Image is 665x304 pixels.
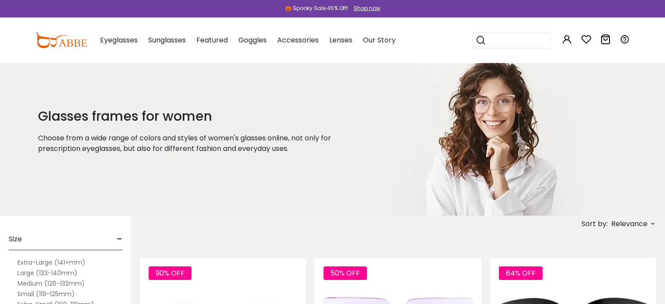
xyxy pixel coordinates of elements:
[324,266,367,280] span: 50% OFF
[17,257,85,268] label: Extra-Large (141+mm)
[499,266,543,280] span: 64% OFF
[148,35,186,45] span: Sunglasses
[581,219,608,229] span: Sort by:
[9,229,22,250] span: Size
[17,278,85,289] label: Medium (126-132mm)
[277,35,319,45] span: Accessories
[238,35,267,45] span: Goggles
[35,32,87,48] img: abbeglasses.com
[354,4,380,12] div: Shop now
[349,4,380,12] a: Shop now
[100,35,138,45] span: Eyeglasses
[611,216,648,232] span: Relevance
[378,63,600,216] img: glasses frames for women
[117,229,122,250] span: -
[38,133,356,154] p: Choose from a wide range of colors and styles of women's glasses online, not only for prescriptio...
[196,35,228,45] span: Featured
[363,35,396,45] span: Our Story
[149,266,191,280] span: 90% OFF
[329,35,352,45] span: Lenses
[17,268,77,278] label: Large (133-140mm)
[17,289,75,299] label: Small (119-125mm)
[285,4,348,12] div: 🎃 Spooky Sale 45% Off!
[38,108,356,124] h1: Glasses frames for women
